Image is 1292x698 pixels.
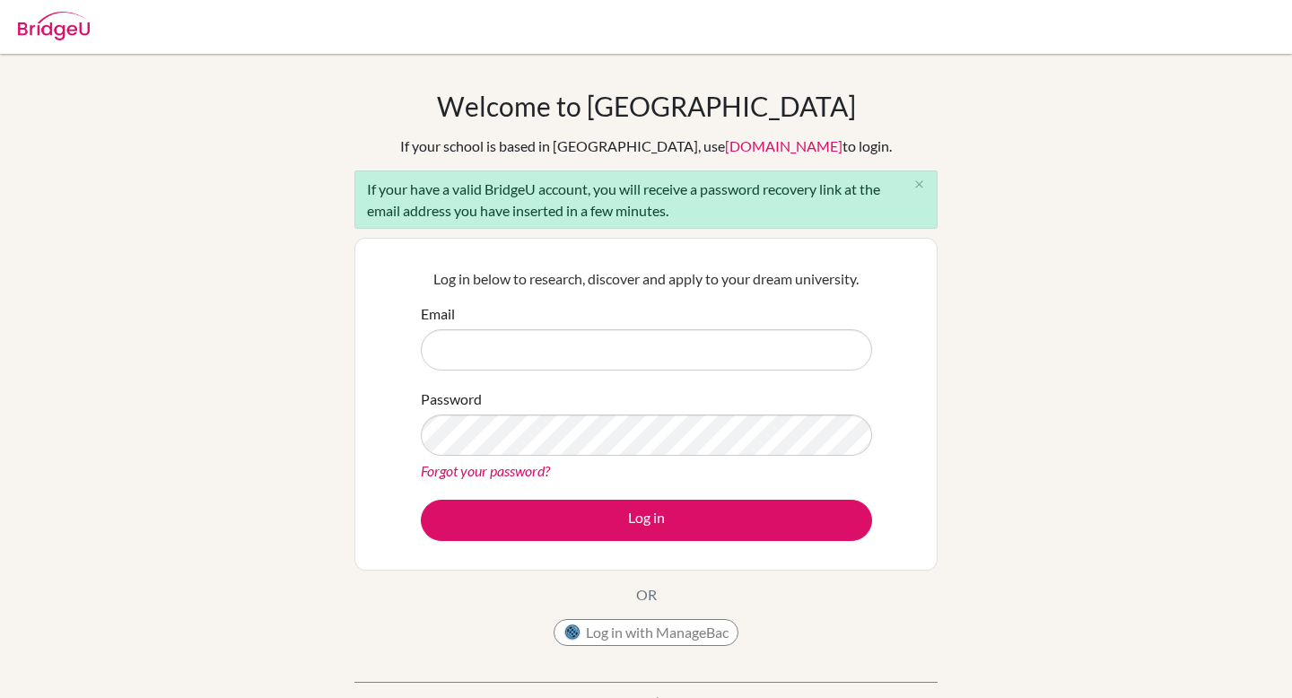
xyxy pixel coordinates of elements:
label: Email [421,303,455,325]
button: Log in with ManageBac [554,619,738,646]
i: close [912,178,926,191]
button: Log in [421,500,872,541]
button: Close [901,171,937,198]
h1: Welcome to [GEOGRAPHIC_DATA] [437,90,856,122]
div: If your have a valid BridgeU account, you will receive a password recovery link at the email addr... [354,170,938,229]
a: Forgot your password? [421,462,550,479]
div: If your school is based in [GEOGRAPHIC_DATA], use to login. [400,135,892,157]
p: OR [636,584,657,606]
a: [DOMAIN_NAME] [725,137,842,154]
p: Log in below to research, discover and apply to your dream university. [421,268,872,290]
img: Bridge-U [18,12,90,40]
label: Password [421,388,482,410]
